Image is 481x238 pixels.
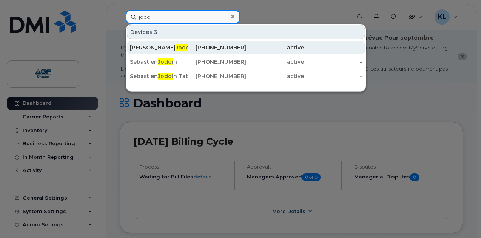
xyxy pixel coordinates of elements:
[304,72,362,80] div: -
[246,58,304,66] div: active
[246,72,304,80] div: active
[130,44,188,51] div: [PERSON_NAME] n
[188,58,246,66] div: [PHONE_NUMBER]
[127,69,365,83] a: SebastienJodoin Tablet [PERSON_NAME] 04[PHONE_NUMBER]active-
[158,73,173,80] span: Jodoi
[127,41,365,54] a: [PERSON_NAME]Jodoin[PHONE_NUMBER]active-
[158,58,173,65] span: Jodoi
[304,44,362,51] div: -
[127,55,365,69] a: SebastienJodoin[PHONE_NUMBER]active-
[188,72,246,80] div: [PHONE_NUMBER]
[246,44,304,51] div: active
[130,58,188,66] div: Sebastien n
[188,44,246,51] div: [PHONE_NUMBER]
[176,44,191,51] span: Jodoi
[127,25,365,39] div: Devices
[130,72,188,80] div: Sebastien n Tablet [PERSON_NAME] 04
[304,58,362,66] div: -
[154,28,157,36] span: 3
